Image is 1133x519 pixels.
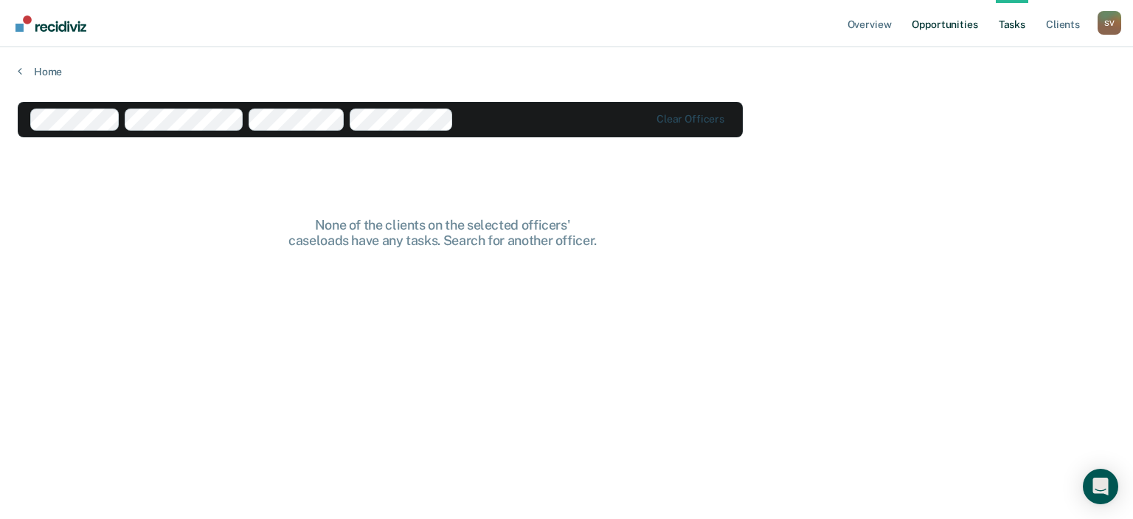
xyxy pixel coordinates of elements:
div: None of the clients on the selected officers' caseloads have any tasks. Search for another officer. [207,217,679,249]
div: S V [1098,11,1121,35]
button: Profile dropdown button [1098,11,1121,35]
img: Recidiviz [15,16,86,32]
div: Clear officers [656,113,724,126]
div: Open Intercom Messenger [1083,469,1118,504]
a: Home [18,65,1115,78]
